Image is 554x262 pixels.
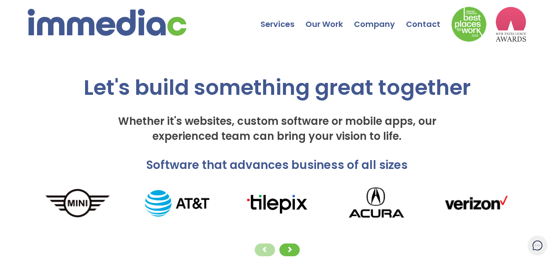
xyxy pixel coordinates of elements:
[426,192,526,215] img: verizonLogo.png
[146,157,408,173] span: Software that advances business of all sizes
[451,7,487,42] img: Down
[495,7,526,42] img: logo2_wea_nobg.webp
[28,187,127,220] img: MINI_logo.png
[354,2,406,33] a: Company
[260,2,305,33] a: Services
[28,9,186,36] img: immediac
[127,190,227,217] img: AT%26T_logo.png
[327,182,426,225] img: Acura_logo.png
[305,2,354,33] a: Our Work
[118,114,436,143] span: Whether it's websites, custom software or mobile apps, our experienced team can bring your vision...
[406,2,451,33] a: Contact
[227,192,327,215] img: tilepixLogo.png
[84,73,471,102] span: Let's build something great together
